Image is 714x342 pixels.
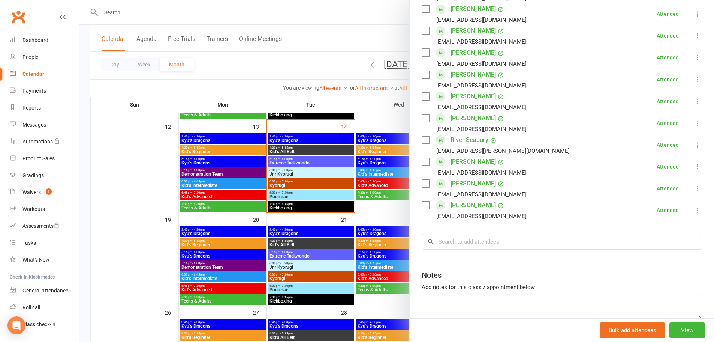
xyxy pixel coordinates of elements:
div: Attended [657,164,679,169]
button: View [669,322,705,338]
div: Attended [657,208,679,213]
div: [EMAIL_ADDRESS][DOMAIN_NAME] [436,37,527,47]
div: General attendance [22,288,68,294]
a: Workouts [10,201,79,218]
a: Calendar [10,66,79,83]
a: Tasks [10,235,79,252]
div: [EMAIL_ADDRESS][DOMAIN_NAME] [436,15,527,25]
div: [EMAIL_ADDRESS][DOMAIN_NAME] [436,124,527,134]
a: Class kiosk mode [10,316,79,333]
a: Automations [10,133,79,150]
div: Attended [657,77,679,82]
div: [EMAIL_ADDRESS][PERSON_NAME][DOMAIN_NAME] [436,146,570,156]
div: Attended [657,99,679,104]
div: Messages [22,122,46,128]
a: [PERSON_NAME] [451,199,496,211]
div: [EMAIL_ADDRESS][DOMAIN_NAME] [436,211,527,221]
div: Attended [657,55,679,60]
a: [PERSON_NAME] [451,3,496,15]
div: Assessments [22,223,60,229]
a: Assessments [10,218,79,235]
div: Add notes for this class / appointment below [422,283,702,292]
div: People [22,54,38,60]
a: Roll call [10,299,79,316]
div: Open Intercom Messenger [7,316,25,334]
a: [PERSON_NAME] [451,25,496,37]
a: Reports [10,99,79,116]
a: [PERSON_NAME] [451,156,496,168]
div: Class check-in [22,321,55,327]
div: Dashboard [22,37,48,43]
div: Attended [657,33,679,38]
a: [PERSON_NAME] [451,90,496,102]
div: Product Sales [22,155,55,161]
div: [EMAIL_ADDRESS][DOMAIN_NAME] [436,168,527,178]
input: Search to add attendees [422,234,702,250]
div: What's New [22,257,49,263]
div: Attended [657,186,679,191]
a: [PERSON_NAME] [451,112,496,124]
a: Waivers 1 [10,184,79,201]
div: [EMAIL_ADDRESS][DOMAIN_NAME] [436,59,527,69]
a: What's New [10,252,79,268]
a: Gradings [10,167,79,184]
a: [PERSON_NAME] [451,178,496,190]
div: Waivers [22,189,41,195]
div: Payments [22,88,46,94]
a: [PERSON_NAME] [451,47,496,59]
a: Product Sales [10,150,79,167]
a: [PERSON_NAME] [451,69,496,81]
a: People [10,49,79,66]
a: Dashboard [10,32,79,49]
div: Roll call [22,304,40,310]
div: Reports [22,105,41,111]
div: [EMAIL_ADDRESS][DOMAIN_NAME] [436,102,527,112]
div: Tasks [22,240,36,246]
div: [EMAIL_ADDRESS][DOMAIN_NAME] [436,81,527,90]
div: Workouts [22,206,45,212]
a: Clubworx [9,8,28,26]
div: Attended [657,142,679,148]
div: [EMAIL_ADDRESS][DOMAIN_NAME] [436,190,527,199]
a: Payments [10,83,79,99]
div: Gradings [22,172,44,178]
div: Calendar [22,71,44,77]
span: 1 [46,188,52,195]
a: General attendance kiosk mode [10,282,79,299]
a: Messages [10,116,79,133]
div: Attended [657,121,679,126]
div: Automations [22,139,53,145]
a: River Seabury [451,134,488,146]
div: Attended [657,11,679,17]
button: Bulk add attendees [600,322,665,338]
div: Notes [422,270,442,280]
